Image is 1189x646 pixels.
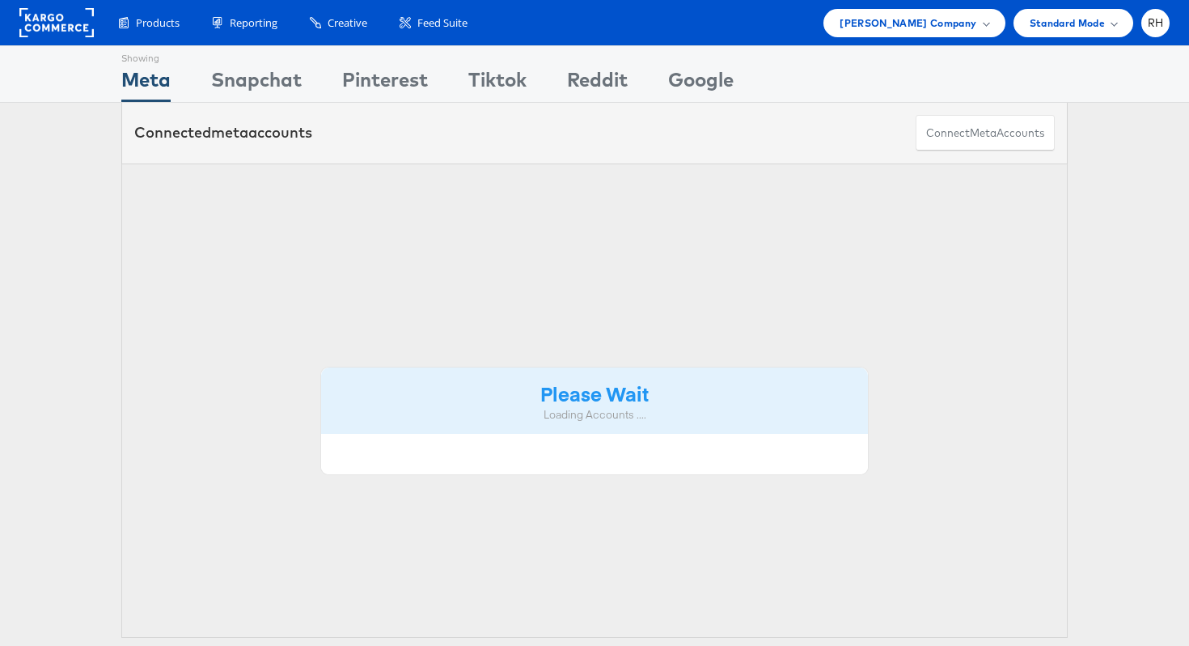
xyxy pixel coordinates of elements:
[567,66,628,102] div: Reddit
[468,66,527,102] div: Tiktok
[134,122,312,143] div: Connected accounts
[668,66,734,102] div: Google
[840,15,976,32] span: [PERSON_NAME] Company
[328,15,367,31] span: Creative
[1030,15,1105,32] span: Standard Mode
[230,15,277,31] span: Reporting
[121,66,171,102] div: Meta
[211,123,248,142] span: meta
[1148,18,1164,28] span: RH
[970,125,996,141] span: meta
[540,380,649,406] strong: Please Wait
[417,15,468,31] span: Feed Suite
[916,115,1055,151] button: ConnectmetaAccounts
[136,15,180,31] span: Products
[333,407,856,423] div: Loading Accounts ....
[342,66,428,102] div: Pinterest
[121,46,171,66] div: Showing
[211,66,302,102] div: Snapchat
